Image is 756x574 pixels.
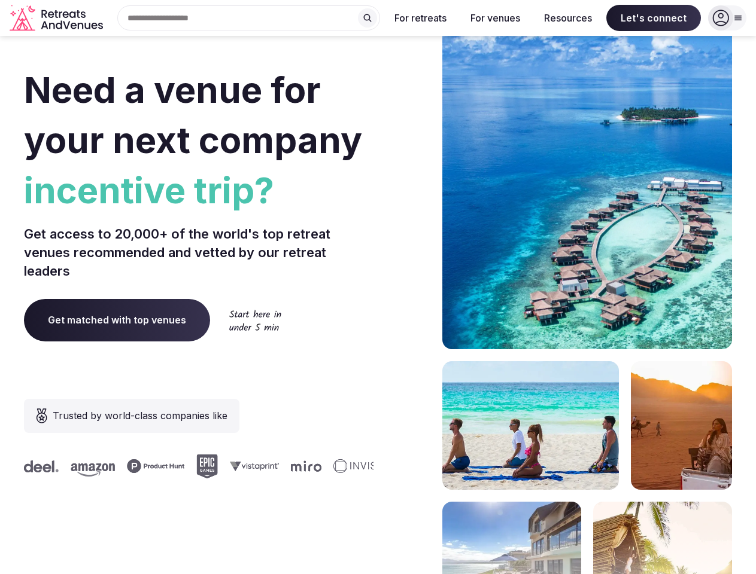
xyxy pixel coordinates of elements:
svg: Retreats and Venues company logo [10,5,105,32]
svg: Invisible company logo [333,459,399,474]
svg: Miro company logo [291,460,321,472]
svg: Vistaprint company logo [230,461,279,471]
button: For retreats [385,5,456,31]
img: woman sitting in back of truck with camels [631,361,732,490]
button: For venues [461,5,530,31]
svg: Epic Games company logo [196,454,218,478]
img: yoga on tropical beach [442,361,619,490]
span: Trusted by world-class companies like [53,408,227,423]
a: Get matched with top venues [24,299,210,341]
button: Resources [535,5,602,31]
span: Need a venue for your next company [24,68,362,161]
svg: Deel company logo [24,460,59,472]
img: Start here in under 5 min [229,310,281,331]
p: Get access to 20,000+ of the world's top retreat venues recommended and vetted by our retreat lea... [24,225,374,280]
a: Visit the homepage [10,5,105,32]
span: Let's connect [606,5,701,31]
span: incentive trip? [24,165,374,215]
